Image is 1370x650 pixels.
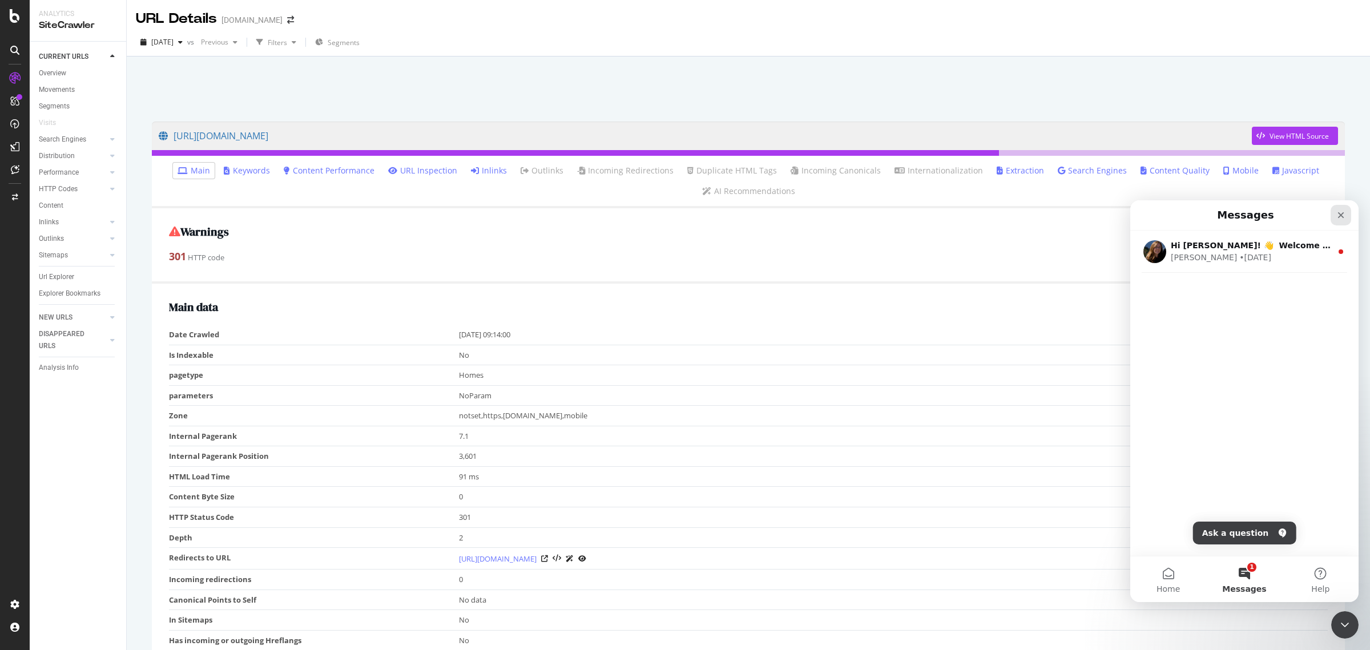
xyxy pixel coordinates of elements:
[328,38,360,47] span: Segments
[39,249,68,261] div: Sitemaps
[39,9,117,19] div: Analytics
[578,552,586,564] a: URL Inspection
[1141,165,1210,176] a: Content Quality
[41,41,819,50] span: Hi [PERSON_NAME]! 👋 Welcome to Botify chat support! Have a question? Reply to this message and ou...
[39,288,118,300] a: Explorer Bookmarks
[169,365,459,386] td: pagetype
[159,122,1252,150] a: [URL][DOMAIN_NAME]
[187,37,196,47] span: vs
[63,321,166,344] button: Ask a question
[566,552,574,564] a: AI Url Details
[152,356,228,402] button: Help
[39,117,67,129] a: Visits
[459,365,1328,386] td: Homes
[169,466,459,487] td: HTML Load Time
[252,33,301,51] button: Filters
[471,165,507,176] a: Inlinks
[459,406,1328,426] td: notset,https,[DOMAIN_NAME],mobile
[136,9,217,29] div: URL Details
[169,487,459,507] td: Content Byte Size
[459,507,1328,528] td: 301
[39,328,96,352] div: DISAPPEARED URLS
[76,356,152,402] button: Messages
[1331,611,1359,639] iframe: Intercom live chat
[196,37,228,47] span: Previous
[221,14,283,26] div: [DOMAIN_NAME]
[1223,165,1259,176] a: Mobile
[136,33,187,51] button: [DATE]
[169,426,459,446] td: Internal Pagerank
[1270,131,1329,141] div: View HTML Source
[894,165,983,176] a: Internationalization
[459,446,1328,467] td: 3,601
[169,249,186,263] strong: 301
[1130,200,1359,602] iframe: Intercom live chat
[1252,127,1338,145] button: View HTML Source
[459,527,1328,548] td: 2
[39,216,59,228] div: Inlinks
[459,466,1328,487] td: 91 ms
[224,165,270,176] a: Keywords
[541,555,548,562] a: Visit Online Page
[459,595,1323,605] div: No data
[459,426,1328,446] td: 7.1
[151,37,174,47] span: 2025 Aug. 10th
[459,385,1328,406] td: NoParam
[39,134,107,146] a: Search Engines
[39,362,79,374] div: Analysis Info
[169,225,1328,238] h2: Warnings
[39,288,100,300] div: Explorer Bookmarks
[268,38,287,47] div: Filters
[169,570,459,590] td: Incoming redirections
[687,165,777,176] a: Duplicate HTML Tags
[169,325,459,345] td: Date Crawled
[577,165,674,176] a: Incoming Redirections
[196,33,242,51] button: Previous
[459,345,1328,365] td: No
[1058,165,1127,176] a: Search Engines
[39,67,66,79] div: Overview
[39,271,118,283] a: Url Explorer
[39,312,72,324] div: NEW URLS
[39,167,107,179] a: Performance
[997,165,1044,176] a: Extraction
[553,555,561,563] button: View HTML Source
[109,51,141,63] div: • [DATE]
[39,167,79,179] div: Performance
[388,165,457,176] a: URL Inspection
[39,200,63,212] div: Content
[169,548,459,570] td: Redirects to URL
[311,33,364,51] button: Segments
[459,570,1328,590] td: 0
[459,553,537,564] a: [URL][DOMAIN_NAME]
[39,249,107,261] a: Sitemaps
[459,487,1328,507] td: 0
[181,385,199,393] span: Help
[39,233,64,245] div: Outlinks
[287,16,294,24] div: arrow-right-arrow-left
[39,150,75,162] div: Distribution
[169,406,459,426] td: Zone
[92,385,136,393] span: Messages
[39,84,118,96] a: Movements
[702,185,795,197] a: AI Recommendations
[169,345,459,365] td: Is Indexable
[39,84,75,96] div: Movements
[39,312,107,324] a: NEW URLS
[39,51,107,63] a: CURRENT URLS
[39,183,78,195] div: HTTP Codes
[169,446,459,467] td: Internal Pagerank Position
[39,362,118,374] a: Analysis Info
[39,328,107,352] a: DISAPPEARED URLS
[39,200,118,212] a: Content
[39,117,56,129] div: Visits
[459,610,1328,631] td: No
[169,385,459,406] td: parameters
[39,216,107,228] a: Inlinks
[178,165,210,176] a: Main
[169,249,1328,264] div: HTTP code
[169,507,459,528] td: HTTP Status Code
[39,67,118,79] a: Overview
